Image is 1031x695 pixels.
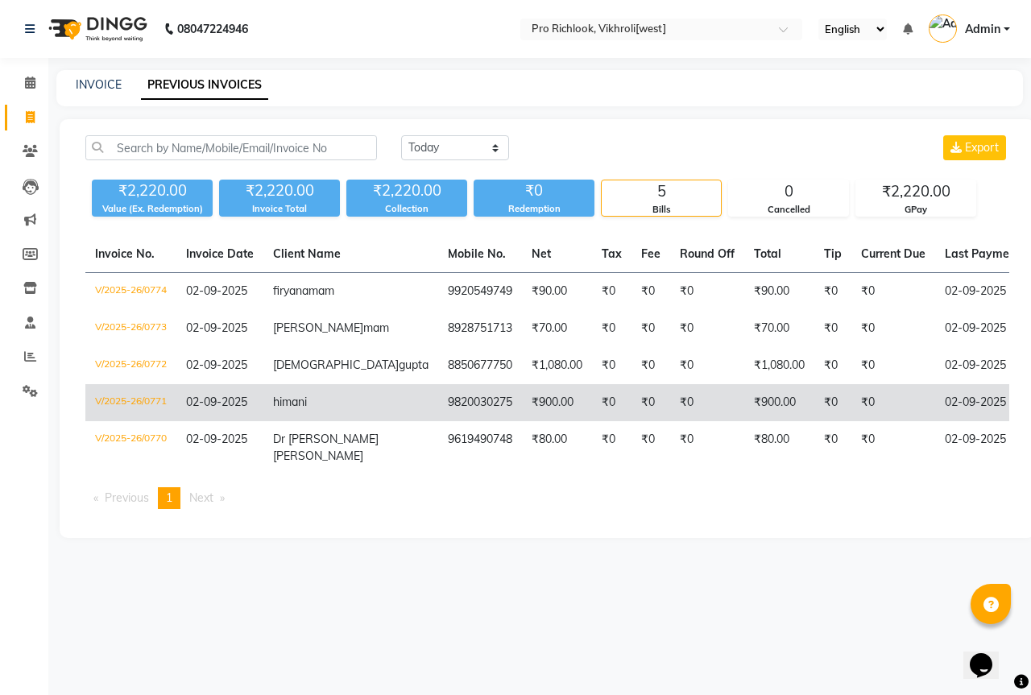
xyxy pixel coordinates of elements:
[522,310,592,347] td: ₹70.00
[670,347,744,384] td: ₹0
[631,347,670,384] td: ₹0
[186,432,247,446] span: 02-09-2025
[814,421,851,474] td: ₹0
[631,273,670,311] td: ₹0
[814,310,851,347] td: ₹0
[670,273,744,311] td: ₹0
[346,202,467,216] div: Collection
[95,246,155,261] span: Invoice No.
[438,384,522,421] td: 9820030275
[219,180,340,202] div: ₹2,220.00
[592,421,631,474] td: ₹0
[856,203,975,217] div: GPay
[814,384,851,421] td: ₹0
[141,71,268,100] a: PREVIOUS INVOICES
[92,180,213,202] div: ₹2,220.00
[851,310,935,347] td: ₹0
[592,310,631,347] td: ₹0
[273,283,308,298] span: firyana
[602,246,622,261] span: Tax
[744,273,814,311] td: ₹90.00
[399,358,429,372] span: gupta
[631,310,670,347] td: ₹0
[186,246,254,261] span: Invoice Date
[729,180,848,203] div: 0
[814,347,851,384] td: ₹0
[522,421,592,474] td: ₹80.00
[92,202,213,216] div: Value (Ex. Redemption)
[851,273,935,311] td: ₹0
[861,246,925,261] span: Current Due
[85,273,176,311] td: V/2025-26/0774
[363,321,389,335] span: mam
[166,490,172,505] span: 1
[85,310,176,347] td: V/2025-26/0773
[522,384,592,421] td: ₹900.00
[273,246,341,261] span: Client Name
[219,202,340,216] div: Invoice Total
[522,273,592,311] td: ₹90.00
[824,246,842,261] span: Tip
[851,347,935,384] td: ₹0
[85,384,176,421] td: V/2025-26/0771
[438,310,522,347] td: 8928751713
[943,135,1006,160] button: Export
[641,246,660,261] span: Fee
[85,421,176,474] td: V/2025-26/0770
[744,384,814,421] td: ₹900.00
[186,283,247,298] span: 02-09-2025
[744,421,814,474] td: ₹80.00
[532,246,551,261] span: Net
[592,347,631,384] td: ₹0
[85,347,176,384] td: V/2025-26/0772
[273,321,363,335] span: [PERSON_NAME]
[76,77,122,92] a: INVOICE
[186,358,247,372] span: 02-09-2025
[814,273,851,311] td: ₹0
[602,180,721,203] div: 5
[346,180,467,202] div: ₹2,220.00
[474,180,594,202] div: ₹0
[273,432,379,446] span: Dr [PERSON_NAME]
[744,347,814,384] td: ₹1,080.00
[631,421,670,474] td: ₹0
[522,347,592,384] td: ₹1,080.00
[85,135,377,160] input: Search by Name/Mobile/Email/Invoice No
[680,246,735,261] span: Round Off
[602,203,721,217] div: Bills
[965,21,1000,38] span: Admin
[105,490,149,505] span: Previous
[965,140,999,155] span: Export
[856,180,975,203] div: ₹2,220.00
[273,358,399,372] span: [DEMOGRAPHIC_DATA]
[851,421,935,474] td: ₹0
[186,321,247,335] span: 02-09-2025
[670,310,744,347] td: ₹0
[631,384,670,421] td: ₹0
[186,395,247,409] span: 02-09-2025
[592,384,631,421] td: ₹0
[851,384,935,421] td: ₹0
[438,273,522,311] td: 9920549749
[963,631,1015,679] iframe: chat widget
[448,246,506,261] span: Mobile No.
[438,347,522,384] td: 8850677750
[177,6,248,52] b: 08047224946
[754,246,781,261] span: Total
[729,203,848,217] div: Cancelled
[438,421,522,474] td: 9619490748
[670,384,744,421] td: ₹0
[41,6,151,52] img: logo
[189,490,213,505] span: Next
[85,487,1009,509] nav: Pagination
[744,310,814,347] td: ₹70.00
[474,202,594,216] div: Redemption
[929,14,957,43] img: Admin
[273,449,363,463] span: [PERSON_NAME]
[273,395,307,409] span: himani
[308,283,334,298] span: mam
[592,273,631,311] td: ₹0
[670,421,744,474] td: ₹0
